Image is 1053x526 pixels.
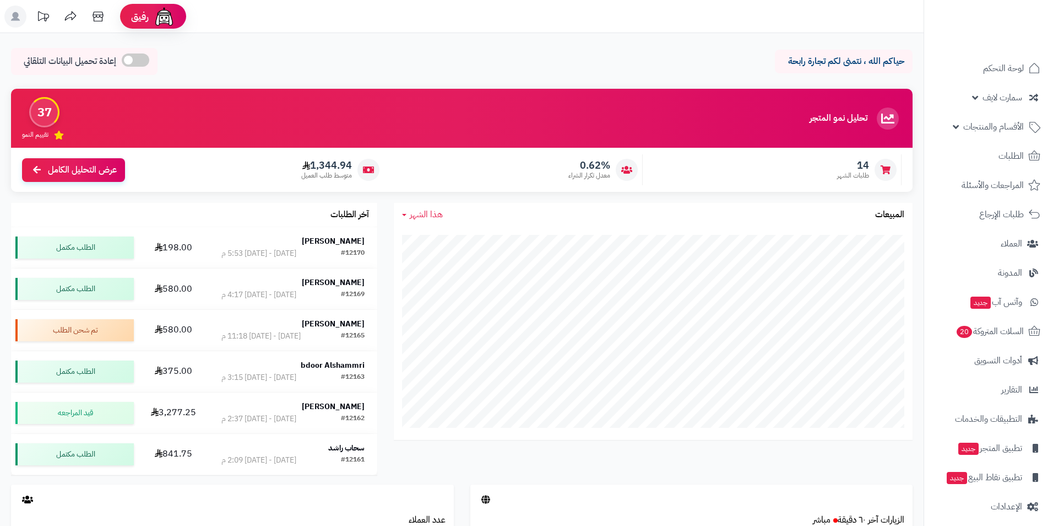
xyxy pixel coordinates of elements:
a: العملاء [931,230,1046,257]
a: أدوات التسويق [931,347,1046,374]
a: عرض التحليل الكامل [22,158,125,182]
h3: تحليل نمو المتجر [810,114,867,124]
span: الطلبات [998,148,1024,164]
td: 375.00 [138,351,209,392]
span: جديد [970,297,991,309]
div: [DATE] - [DATE] 2:09 م [221,455,296,466]
div: الطلب مكتمل [15,237,134,259]
div: قيد المراجعه [15,402,134,424]
a: وآتس آبجديد [931,289,1046,315]
span: إعادة تحميل البيانات التلقائي [24,55,116,68]
span: أدوات التسويق [974,353,1022,368]
span: التطبيقات والخدمات [955,411,1022,427]
div: #12169 [341,289,365,300]
span: تطبيق نقاط البيع [946,470,1022,485]
a: الطلبات [931,143,1046,169]
span: جديد [958,443,979,455]
strong: [PERSON_NAME] [302,401,365,412]
span: طلبات الشهر [837,171,869,180]
div: الطلب مكتمل [15,278,134,300]
span: جديد [947,472,967,484]
span: التقارير [1001,382,1022,398]
h3: آخر الطلبات [330,210,369,220]
div: [DATE] - [DATE] 2:37 م [221,414,296,425]
div: #12163 [341,372,365,383]
span: العملاء [1001,236,1022,251]
a: السلات المتروكة20 [931,318,1046,345]
div: #12165 [341,331,365,342]
div: #12162 [341,414,365,425]
p: حياكم الله ، نتمنى لكم تجارة رابحة [783,55,904,68]
td: 580.00 [138,310,209,351]
td: 580.00 [138,269,209,309]
span: 0.62% [568,159,610,171]
div: [DATE] - [DATE] 3:15 م [221,372,296,383]
strong: [PERSON_NAME] [302,235,365,247]
span: متوسط طلب العميل [301,171,352,180]
div: الطلب مكتمل [15,361,134,383]
div: [DATE] - [DATE] 4:17 م [221,289,296,300]
span: المراجعات والأسئلة [962,178,1024,193]
span: المدونة [998,265,1022,281]
span: 14 [837,159,869,171]
a: تحديثات المنصة [29,6,57,30]
a: المدونة [931,260,1046,286]
img: logo-2.png [978,25,1043,49]
a: لوحة التحكم [931,55,1046,82]
div: [DATE] - [DATE] 11:18 م [221,331,301,342]
td: 3,277.25 [138,393,209,433]
span: سمارت لايف [983,90,1022,105]
a: طلبات الإرجاع [931,201,1046,228]
strong: [PERSON_NAME] [302,277,365,288]
img: ai-face.png [153,6,175,28]
span: 20 [957,326,973,339]
span: معدل تكرار الشراء [568,171,610,180]
strong: bdoor Alshammri [301,359,365,371]
strong: سحاب راشد [328,442,365,454]
span: وآتس آب [969,294,1022,310]
span: الأقسام والمنتجات [963,119,1024,135]
a: تطبيق المتجرجديد [931,435,1046,461]
div: تم شحن الطلب [15,319,134,341]
div: [DATE] - [DATE] 5:53 م [221,248,296,259]
td: 841.75 [138,434,209,475]
h3: المبيعات [875,210,904,220]
div: الطلب مكتمل [15,443,134,465]
a: تطبيق نقاط البيعجديد [931,464,1046,491]
a: التطبيقات والخدمات [931,406,1046,432]
span: تطبيق المتجر [957,441,1022,456]
span: عرض التحليل الكامل [48,164,117,176]
div: #12170 [341,248,365,259]
span: لوحة التحكم [983,61,1024,76]
span: الإعدادات [991,499,1022,514]
div: #12161 [341,455,365,466]
span: تقييم النمو [22,130,48,139]
span: رفيق [131,10,149,23]
a: هذا الشهر [402,208,443,221]
span: السلات المتروكة [956,324,1024,339]
td: 198.00 [138,227,209,268]
span: 1,344.94 [301,159,352,171]
span: طلبات الإرجاع [979,207,1024,222]
strong: [PERSON_NAME] [302,318,365,330]
span: هذا الشهر [410,208,443,221]
a: المراجعات والأسئلة [931,172,1046,198]
a: الإعدادات [931,493,1046,520]
a: التقارير [931,377,1046,403]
